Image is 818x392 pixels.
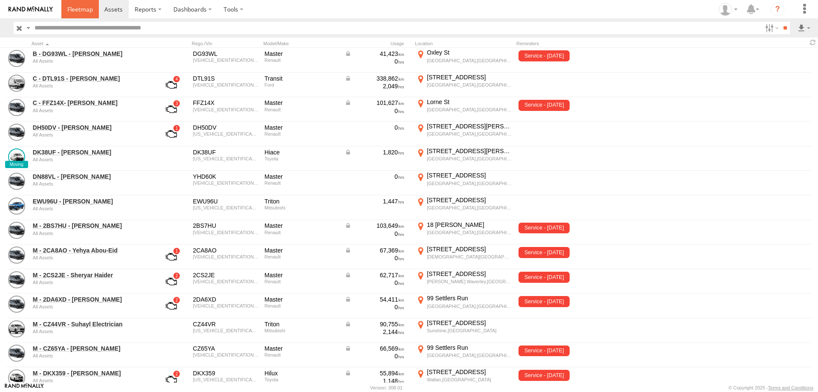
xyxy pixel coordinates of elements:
[265,279,339,284] div: Renault
[345,75,404,82] div: Data from Vehicle CANbus
[193,352,259,357] div: VF1MAFEZHL0816096
[427,377,512,383] div: Wallan,[GEOGRAPHIC_DATA]
[343,41,412,46] div: Usage
[193,148,259,156] div: DK38UF
[427,58,512,64] div: [GEOGRAPHIC_DATA],[GEOGRAPHIC_DATA]
[265,230,339,235] div: Renault
[265,148,339,156] div: Hiace
[265,296,339,303] div: Master
[427,279,512,285] div: [PERSON_NAME] Waverley,[GEOGRAPHIC_DATA]
[33,271,150,279] a: M - 2CS2JE - Sheryar Haider
[768,385,813,390] a: Terms and Conditions
[427,147,512,155] div: [STREET_ADDRESS][PERSON_NAME]
[33,369,150,377] a: M - DKX359 - [PERSON_NAME]
[33,58,150,64] div: undefined
[33,255,150,260] div: undefined
[193,247,259,254] div: 2CA8AO
[33,222,150,229] a: M - 2BS7HU - [PERSON_NAME]
[33,378,150,383] div: undefined
[8,369,25,386] a: View Asset Details
[345,328,404,336] div: 2,144
[265,156,339,161] div: Toyota
[193,156,259,161] div: JTFHT02P000158544
[716,3,740,16] div: Tye Clark
[345,173,404,180] div: 0
[345,124,404,131] div: 0
[8,296,25,313] a: View Asset Details
[345,352,404,360] div: 0
[345,303,404,311] div: 0
[265,124,339,131] div: Master
[193,345,259,352] div: CZ65YA
[516,41,653,46] div: Reminders
[8,222,25,239] a: View Asset Details
[427,82,512,88] div: [GEOGRAPHIC_DATA],[GEOGRAPHIC_DATA]
[8,173,25,190] a: View Asset Details
[427,303,512,309] div: [GEOGRAPHIC_DATA],[GEOGRAPHIC_DATA]
[33,197,150,205] a: EWU96U - [PERSON_NAME]
[771,3,784,16] i: ?
[415,73,513,96] label: Click to View Current Location
[193,328,259,333] div: MMAYJKK10MH002535
[518,346,570,357] span: Service - 13/01/2025
[345,230,404,238] div: 0
[33,50,150,58] a: B - DG93WL - [PERSON_NAME]
[156,99,187,119] a: View Asset with Fault/s
[427,344,512,351] div: 99 Settlers Run
[156,369,187,390] a: View Asset with Fault/s
[345,320,404,328] div: Data from Vehicle CANbus
[415,319,513,342] label: Click to View Current Location
[427,229,512,235] div: [GEOGRAPHIC_DATA],[GEOGRAPHIC_DATA]
[265,180,339,186] div: Renault
[345,377,404,385] div: 1,148
[265,107,339,112] div: Renault
[263,41,340,46] div: Model/Make
[415,147,513,170] label: Click to View Current Location
[193,107,259,112] div: VF1MAFEZHP0863432
[265,271,339,279] div: Master
[192,41,260,46] div: Rego./Vin
[265,222,339,229] div: Master
[33,206,150,211] div: undefined
[345,107,404,115] div: 0
[156,296,187,316] a: View Asset with Fault/s
[370,385,403,390] div: Version: 308.01
[265,254,339,259] div: Renault
[193,58,259,63] div: VF1MAFEZHP0853000
[518,272,570,283] span: Service - 01/10/2024
[427,98,512,106] div: Lorne St
[427,254,512,260] div: [DEMOGRAPHIC_DATA][GEOGRAPHIC_DATA],[GEOGRAPHIC_DATA]
[156,75,187,95] a: View Asset with Fault/s
[33,157,150,162] div: undefined
[415,98,513,121] label: Click to View Current Location
[8,197,25,215] a: View Asset Details
[193,82,259,87] div: WF0EXXTTGEHK84334
[33,99,150,107] a: C - FFZ14X- [PERSON_NAME]
[518,223,570,234] span: Service - 11/01/2025
[265,205,339,210] div: Mitsubishi
[33,181,150,186] div: undefined
[729,385,813,390] div: © Copyright 2025 -
[193,99,259,107] div: FFZ14X
[33,83,150,88] div: undefined
[518,247,570,258] span: Service - 12/08/2024
[265,345,339,352] div: Master
[427,49,512,56] div: Oxley St
[8,345,25,362] a: View Asset Details
[33,132,150,137] div: undefined
[427,156,512,162] div: [GEOGRAPHIC_DATA],[GEOGRAPHIC_DATA]
[33,108,150,113] div: undefined
[33,353,150,358] div: undefined
[265,320,339,328] div: Triton
[193,320,259,328] div: CZ44VR
[427,107,512,113] div: [GEOGRAPHIC_DATA],[GEOGRAPHIC_DATA]
[193,279,259,284] div: VF1MAFEZCK0793953
[8,247,25,264] a: View Asset Details
[518,50,570,61] span: Service - 14/09/2024
[345,369,404,377] div: Data from Vehicle CANbus
[193,222,259,229] div: 2BS7HU
[33,320,150,328] a: M - CZ44VR - Suhayl Electrician
[193,296,259,303] div: 2DA6XD
[427,196,512,204] div: [STREET_ADDRESS]
[345,345,404,352] div: Data from Vehicle CANbus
